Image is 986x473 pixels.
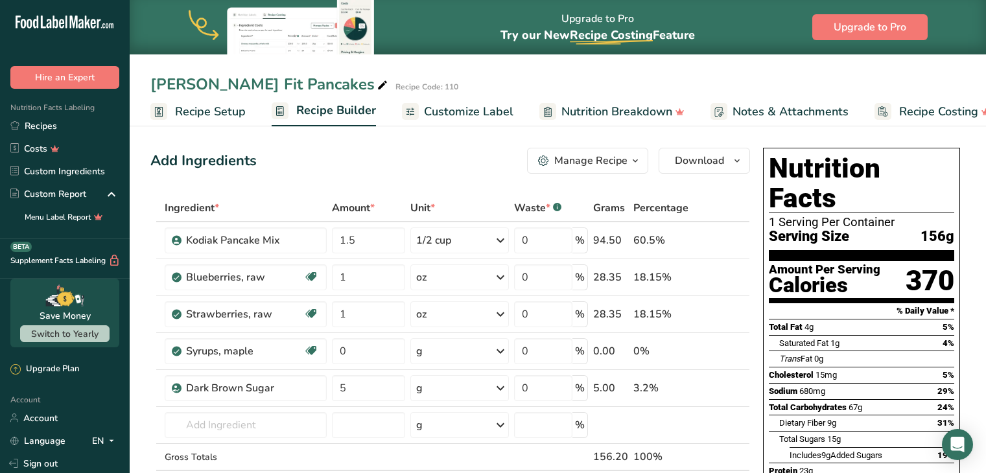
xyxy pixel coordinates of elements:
div: Upgrade Plan [10,363,79,376]
a: Language [10,430,65,452]
button: Hire an Expert [10,66,119,89]
div: Dark Brown Sugar [186,380,319,396]
div: 18.15% [633,306,688,322]
div: Waste [514,200,561,216]
span: Grams [593,200,625,216]
i: Trans [779,354,801,363]
button: Download [659,148,750,174]
span: Fat [779,354,812,363]
span: Download [675,153,724,168]
a: Recipe Builder [272,96,376,127]
div: 156.20 [593,449,628,465]
div: g [416,343,423,359]
button: Upgrade to Pro [812,14,928,40]
div: Syrups, maple [186,343,303,359]
span: Unit [410,200,435,216]
span: Cholesterol [769,370,814,380]
div: g [416,380,423,396]
span: Nutrition Breakdown [561,103,672,121]
a: Nutrition Breakdown [539,97,685,126]
span: Customize Label [424,103,513,121]
div: 3.2% [633,380,688,396]
div: Save Money [40,309,91,323]
span: Recipe Costing [899,103,978,121]
span: 15mg [816,370,837,380]
span: 5% [943,370,954,380]
div: 94.50 [593,233,628,248]
div: 0% [633,343,688,359]
span: 9g [827,418,836,428]
div: Strawberries, raw [186,306,303,322]
span: Includes Added Sugars [790,450,882,460]
span: 4% [943,338,954,348]
button: Manage Recipe [527,148,648,174]
span: 24% [937,402,954,412]
a: Notes & Attachments [710,97,849,126]
span: Sodium [769,386,797,396]
span: Dietary Fiber [779,418,825,428]
span: Switch to Yearly [31,328,99,340]
a: Recipe Setup [150,97,246,126]
span: 5% [943,322,954,332]
span: Amount [332,200,375,216]
div: Manage Recipe [554,153,628,168]
span: Total Sugars [779,434,825,444]
div: 1 Serving Per Container [769,216,954,229]
div: 28.35 [593,270,628,285]
span: 156g [921,229,954,245]
div: Custom Report [10,187,86,201]
section: % Daily Value * [769,303,954,319]
span: Recipe Builder [296,102,376,119]
div: 18.15% [633,270,688,285]
div: 0.00 [593,343,628,359]
span: 9g [821,450,830,460]
div: Amount Per Serving [769,264,880,276]
div: EN [92,433,119,448]
span: 1g [830,338,839,348]
span: Upgrade to Pro [834,19,906,35]
div: g [416,417,423,433]
span: 19% [937,450,954,460]
span: Notes & Attachments [733,103,849,121]
div: Calories [769,276,880,295]
span: Recipe Costing [570,27,653,43]
div: Blueberries, raw [186,270,303,285]
input: Add Ingredient [165,412,327,438]
span: Total Fat [769,322,803,332]
span: Total Carbohydrates [769,402,847,412]
div: oz [416,270,427,285]
span: 67g [849,402,862,412]
span: 15g [827,434,841,444]
div: Open Intercom Messenger [942,429,973,460]
div: 5.00 [593,380,628,396]
a: Customize Label [402,97,513,126]
div: 370 [906,264,954,298]
div: oz [416,306,427,322]
div: [PERSON_NAME] Fit Pancakes [150,73,390,96]
span: 4g [804,322,814,332]
div: 28.35 [593,306,628,322]
div: 1/2 cup [416,233,451,248]
span: 31% [937,418,954,428]
span: Ingredient [165,200,219,216]
span: Saturated Fat [779,338,828,348]
div: 60.5% [633,233,688,248]
span: Percentage [633,200,688,216]
span: 29% [937,386,954,396]
div: Gross Totals [165,450,327,464]
div: 100% [633,449,688,465]
span: Try our New Feature [500,27,695,43]
span: Recipe Setup [175,103,246,121]
span: 680mg [799,386,825,396]
button: Switch to Yearly [20,325,110,342]
div: Upgrade to Pro [500,1,695,54]
h1: Nutrition Facts [769,154,954,213]
div: Recipe Code: 110 [395,81,458,93]
span: 0g [814,354,823,363]
span: Serving Size [769,229,849,245]
div: Add Ingredients [150,150,257,172]
div: BETA [10,242,32,252]
div: Kodiak Pancake Mix [186,233,319,248]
